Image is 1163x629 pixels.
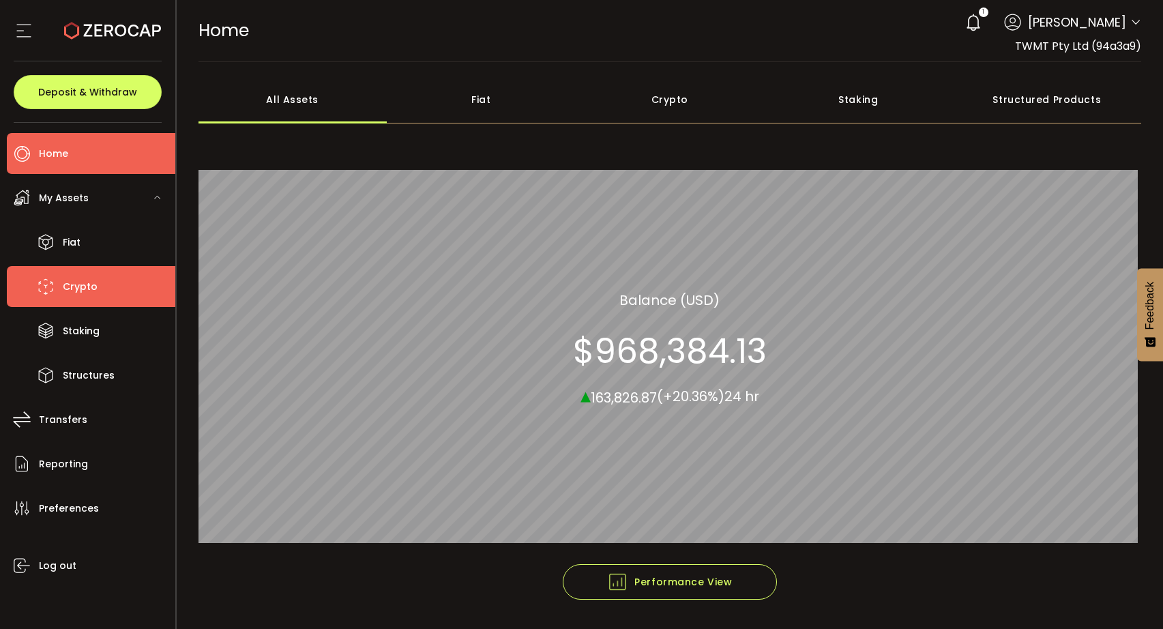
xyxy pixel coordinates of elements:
span: [PERSON_NAME] [1028,13,1126,31]
span: Staking [63,321,100,341]
span: Performance View [607,572,732,592]
span: Preferences [39,499,99,518]
span: Reporting [39,454,88,474]
iframe: Chat Widget [1095,564,1163,629]
span: Transfers [39,410,87,430]
span: (+20.36%) [657,387,724,406]
span: 1 [982,8,984,17]
span: Feedback [1144,282,1156,330]
span: My Assets [39,188,89,208]
span: ▴ [580,380,591,409]
span: Deposit & Withdraw [38,87,137,97]
span: Home [198,18,249,42]
span: Crypto [63,277,98,297]
button: Deposit & Withdraw [14,75,162,109]
span: 163,826.87 [591,387,657,407]
div: Structured Products [953,76,1142,123]
section: $968,384.13 [573,330,767,371]
span: 24 hr [724,387,759,406]
span: TWMT Pty Ltd (94a3a9) [1015,38,1141,54]
span: Log out [39,556,76,576]
div: Fiat [387,76,576,123]
section: Balance (USD) [619,289,720,310]
button: Feedback - Show survey [1137,268,1163,361]
div: Staking [764,76,953,123]
button: Performance View [563,564,777,600]
span: Home [39,144,68,164]
div: Crypto [576,76,765,123]
div: All Assets [198,76,387,123]
span: Fiat [63,233,80,252]
span: Structures [63,366,115,385]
